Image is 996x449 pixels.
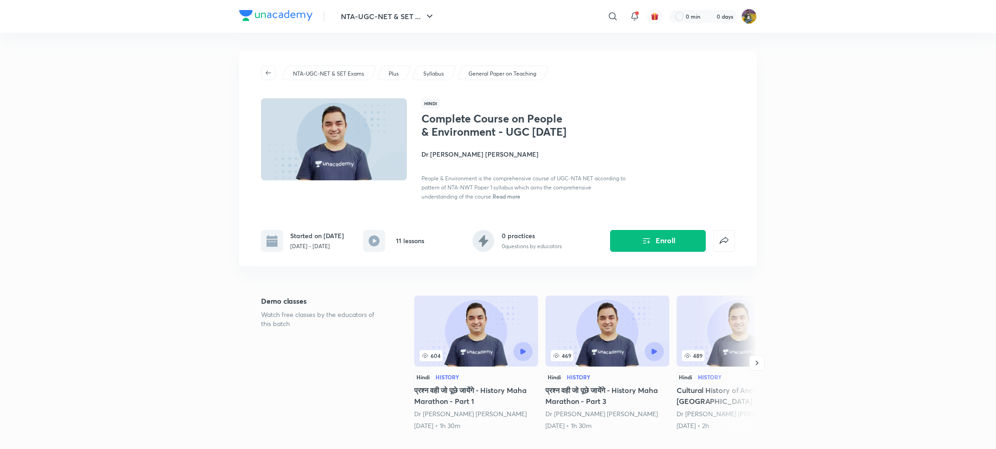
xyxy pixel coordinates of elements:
[260,97,408,181] img: Thumbnail
[414,421,538,430] div: 17th Jun • 1h 30m
[468,70,536,78] p: General Paper on Teaching
[502,231,562,240] h6: 0 practices
[389,70,399,78] p: Plus
[610,230,706,252] button: Enroll
[293,70,364,78] p: NTA-UGC-NET & SET Exams
[387,70,400,78] a: Plus
[545,421,669,430] div: 19th Jun • 1h 30m
[741,9,757,24] img: sajan k
[290,242,344,250] p: [DATE] - [DATE]
[421,149,626,159] h4: Dr [PERSON_NAME] [PERSON_NAME]
[414,296,538,430] a: 604HindiHistoryप्रश्न वही जो पूछे जायेंगे - History Maha Marathon - Part 1Dr [PERSON_NAME] [PERSO...
[677,372,694,382] div: Hindi
[414,385,538,407] h5: प्रश्न वही जो पूछे जायेंगे - History Maha Marathon - Part 1
[290,231,344,240] h6: Started on [DATE]
[567,374,590,380] div: History
[396,236,424,245] h6: 11 lessons
[551,350,573,361] span: 469
[335,7,441,26] button: NTA-UGC-NET & SET ...
[677,409,789,418] a: Dr [PERSON_NAME] [PERSON_NAME]
[713,230,735,252] button: false
[647,9,662,24] button: avatar
[421,98,440,108] span: Hindi
[677,296,801,430] a: Cultural History of Ancient India
[239,10,313,23] a: Company Logo
[677,385,801,407] h5: Cultural History of Ancient [GEOGRAPHIC_DATA]
[545,385,669,407] h5: प्रश्न वही जो पूछे जायेंगे - History Maha Marathon - Part 3
[467,70,538,78] a: General Paper on Teaching
[414,372,432,382] div: Hindi
[682,350,704,361] span: 489
[292,70,366,78] a: NTA-UGC-NET & SET Exams
[706,12,715,21] img: streak
[239,10,313,21] img: Company Logo
[436,374,459,380] div: History
[414,296,538,430] a: प्रश्न वही जो पूछे जायेंगे - History Maha Marathon - Part 1
[545,296,669,430] a: प्रश्न वही जो पूछे जायेंगे - History Maha Marathon - Part 3
[677,409,801,418] div: Dr Amit Kumar Singh
[651,12,659,20] img: avatar
[422,70,446,78] a: Syllabus
[261,296,385,306] h5: Demo classes
[545,372,563,382] div: Hindi
[545,296,669,430] a: 469HindiHistoryप्रश्न वही जो पूछे जायेंगे - History Maha Marathon - Part 3Dr [PERSON_NAME] [PERSO...
[545,409,658,418] a: Dr [PERSON_NAME] [PERSON_NAME]
[677,421,801,430] div: 7th Jul • 2h
[414,409,527,418] a: Dr [PERSON_NAME] [PERSON_NAME]
[493,193,520,200] span: Read more
[421,175,626,200] span: People & Environment is the comprehensive course of UGC-NTA NET according to pattern of NTA-NWT P...
[420,350,442,361] span: 604
[423,70,444,78] p: Syllabus
[261,310,385,328] p: Watch free classes by the educators of this batch
[502,242,562,250] p: 0 questions by educators
[414,409,538,418] div: Dr Amit Kumar Singh
[677,296,801,430] a: 489HindiHistoryCultural History of Ancient [GEOGRAPHIC_DATA]Dr [PERSON_NAME] [PERSON_NAME][DATE] ...
[545,409,669,418] div: Dr Amit Kumar Singh
[421,112,570,138] h1: Complete Course on People & Environment - UGC [DATE]
[698,374,722,380] div: History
